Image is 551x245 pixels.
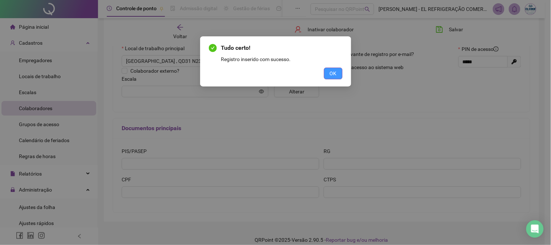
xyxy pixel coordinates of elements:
[209,44,217,52] span: check-circle
[221,56,291,62] span: Registro inserido com sucesso.
[330,69,337,77] span: OK
[526,220,544,238] div: Open Intercom Messenger
[221,44,251,51] span: Tudo certo!
[324,68,343,79] button: OK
